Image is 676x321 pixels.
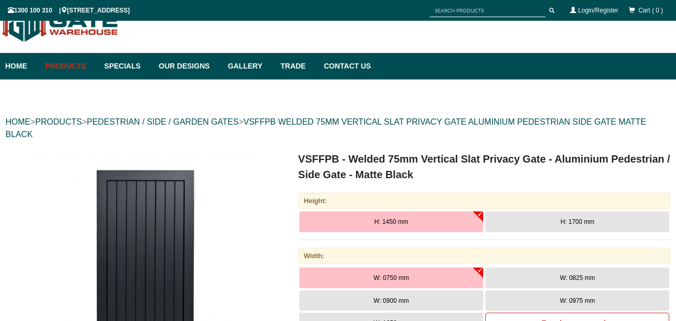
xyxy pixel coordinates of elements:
[560,274,595,282] span: W: 0825 mm
[374,297,409,304] span: W: 0900 mm
[485,267,669,288] button: W: 0825 mm
[485,211,669,232] button: H: 1700 mm
[299,290,483,311] button: W: 0900 mm
[374,274,409,282] span: W: 0750 mm
[8,7,130,14] span: 1300 100 310 | [STREET_ADDRESS]
[6,117,31,126] a: HOME
[298,193,671,209] div: Height:
[299,267,483,288] button: W: 0750 mm
[154,53,223,79] a: Our Designs
[298,248,671,264] div: Width:
[6,105,671,151] div: > > >
[639,7,663,14] span: Cart ( 0 )
[560,297,595,304] span: W: 0975 mm
[578,7,618,14] a: Login/Register
[5,53,40,79] a: Home
[430,4,546,17] input: SEARCH PRODUCTS
[374,218,408,225] span: H: 1450 mm
[40,53,99,79] a: Products
[6,117,646,139] a: VSFFPB WELDED 75MM VERTICAL SLAT PRIVACY GATE ALUMINIUM PEDESTRIAN SIDE GATE MATTE BLACK
[223,53,275,79] a: Gallery
[561,218,594,225] span: H: 1700 mm
[319,53,371,79] a: Contact Us
[485,290,669,311] button: W: 0975 mm
[299,211,483,232] button: H: 1450 mm
[87,117,238,126] a: PEDESTRIAN / SIDE / GARDEN GATES
[99,53,154,79] a: Specials
[298,151,671,182] h1: VSFFPB - Welded 75mm Vertical Slat Privacy Gate - Aluminium Pedestrian / Side Gate - Matte Black
[275,53,319,79] a: Trade
[35,117,82,126] a: PRODUCTS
